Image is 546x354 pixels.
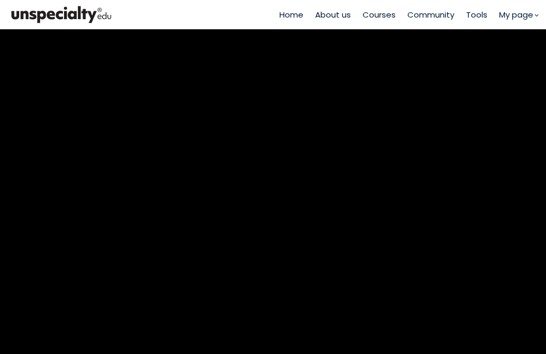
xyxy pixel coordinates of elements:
a: My page [499,9,538,21]
a: Tools [466,9,487,21]
a: Courses [363,9,396,21]
span: My page [499,9,533,21]
a: Community [407,9,454,21]
a: About us [315,9,351,21]
a: Home [279,9,303,21]
img: bc390a18feecddb333977e298b3a00a1.png [8,4,115,26]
